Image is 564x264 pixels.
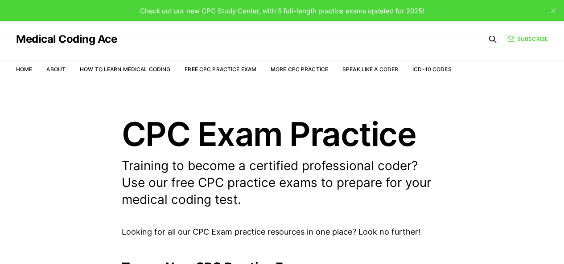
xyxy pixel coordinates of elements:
a: Free CPC Practice Exam [185,66,256,73]
a: ICD-10 Codes [412,66,451,73]
span: Check out our new CPC Study Center, with 5 full-length practice exams updated for 2025! [140,7,424,15]
p: Training to become a certified professional coder? Use our free CPC practice exams to prepare for... [122,158,443,208]
a: More CPC Practice [271,66,328,73]
p: Looking for all our CPC Exam practice resources in one place? Look no further! [122,226,443,239]
a: Subscribe [507,35,548,43]
a: How to Learn Medical Coding [80,66,170,73]
a: Speak Like a Coder [342,66,398,73]
a: Home [16,66,32,73]
a: About [46,66,66,73]
button: close [546,4,560,18]
h1: CPC Exam Practice [122,118,443,150]
a: Medical Coding Ace [16,34,117,45]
